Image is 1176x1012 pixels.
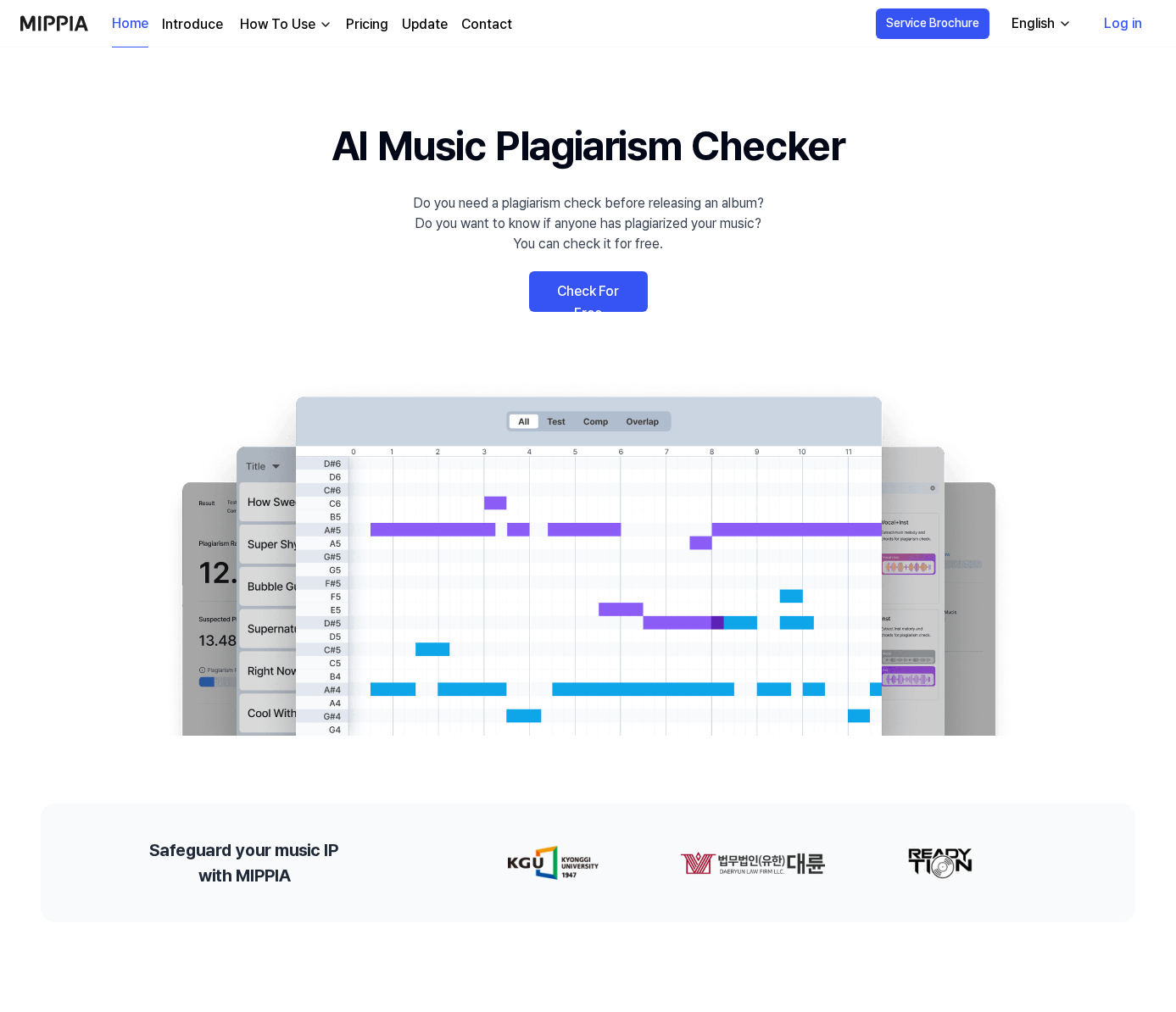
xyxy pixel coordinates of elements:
[402,14,448,35] a: Update
[413,193,764,254] div: Do you need a plagiarism check before releasing an album? Do you want to know if anyone has plagi...
[346,14,388,35] a: Pricing
[237,14,319,35] div: How To Use
[319,18,332,31] img: down
[678,846,824,880] img: partner-logo-1
[332,115,844,176] h1: AI Music Plagiarism Checker
[149,837,338,888] h2: Safeguard your music IP with MIPPIA
[906,846,972,880] img: partner-logo-2
[529,271,648,312] a: Check For Free
[112,1,148,47] a: Home
[162,14,223,35] a: Introduce
[148,380,1029,736] img: main Image
[876,8,989,39] button: Service Brochure
[506,846,597,880] img: partner-logo-0
[461,14,512,35] a: Contact
[237,14,332,35] button: How To Use
[998,7,1082,41] button: English
[1008,14,1058,34] div: English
